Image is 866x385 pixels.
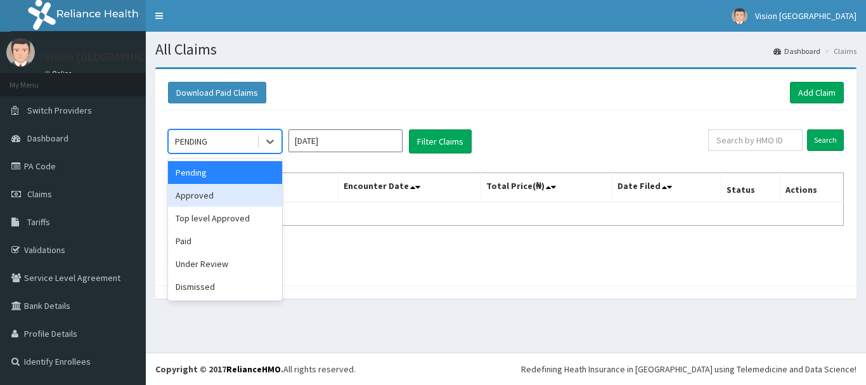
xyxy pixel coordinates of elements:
p: Vision [GEOGRAPHIC_DATA] [44,51,181,63]
li: Claims [822,46,856,56]
div: Redefining Heath Insurance in [GEOGRAPHIC_DATA] using Telemedicine and Data Science! [521,363,856,375]
span: Vision [GEOGRAPHIC_DATA] [755,10,856,22]
th: Status [721,173,780,202]
th: Actions [780,173,843,202]
span: Claims [27,188,52,200]
footer: All rights reserved. [146,353,866,385]
th: Total Price(₦) [481,173,612,202]
input: Select Month and Year [288,129,403,152]
strong: Copyright © 2017 . [155,363,283,375]
a: Dashboard [773,46,820,56]
button: Download Paid Claims [168,82,266,103]
div: Pending [168,161,282,184]
div: Paid [168,230,282,252]
button: Filter Claims [409,129,472,153]
div: Approved [168,184,282,207]
div: Dismissed [168,275,282,298]
a: Add Claim [790,82,844,103]
img: User Image [6,38,35,67]
div: Top level Approved [168,207,282,230]
input: Search by HMO ID [708,129,803,151]
span: Dashboard [27,133,68,144]
th: Encounter Date [339,173,481,202]
a: Online [44,69,75,78]
th: Date Filed [612,173,721,202]
span: Tariffs [27,216,50,228]
img: User Image [732,8,747,24]
a: RelianceHMO [226,363,281,375]
input: Search [807,129,844,151]
div: PENDING [175,135,207,148]
div: Under Review [168,252,282,275]
h1: All Claims [155,41,856,58]
span: Switch Providers [27,105,92,116]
